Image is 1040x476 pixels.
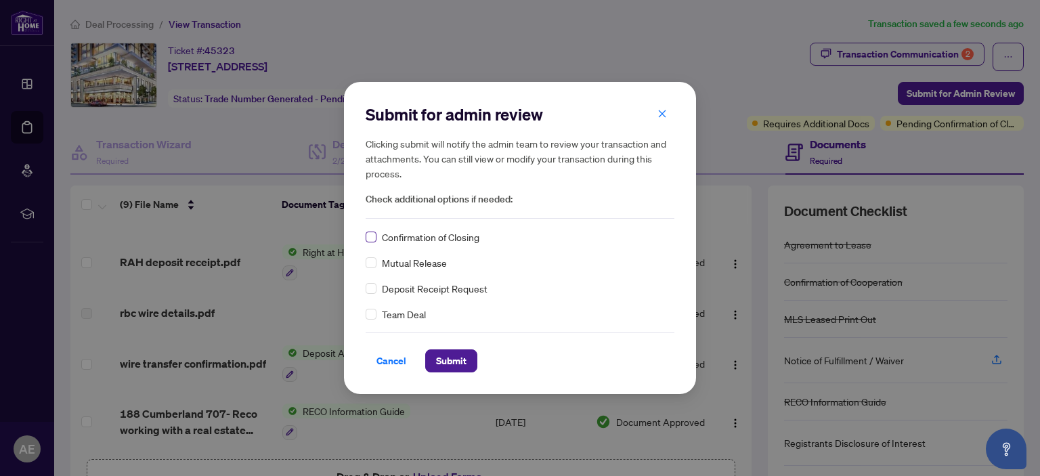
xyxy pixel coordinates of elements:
span: Check additional options if needed: [366,192,674,207]
span: Team Deal [382,307,426,322]
span: Mutual Release [382,255,447,270]
h5: Clicking submit will notify the admin team to review your transaction and attachments. You can st... [366,136,674,181]
span: close [657,109,667,118]
span: Confirmation of Closing [382,230,479,244]
button: Submit [425,349,477,372]
span: Cancel [376,350,406,372]
h2: Submit for admin review [366,104,674,125]
span: Submit [436,350,467,372]
span: Deposit Receipt Request [382,281,487,296]
button: Open asap [986,429,1026,469]
button: Cancel [366,349,417,372]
